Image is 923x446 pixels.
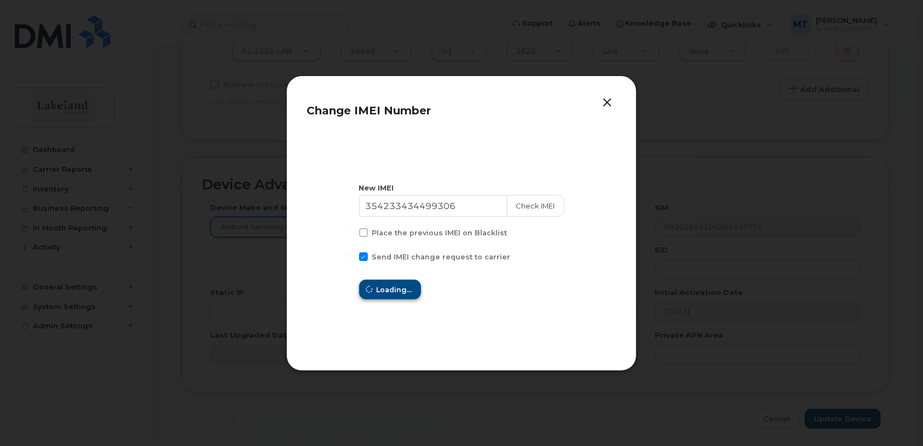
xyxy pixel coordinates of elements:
[372,253,511,261] span: Send IMEI change request to carrier
[346,228,351,234] input: Place the previous IMEI on Blacklist
[346,252,351,258] input: Send IMEI change request to carrier
[307,104,431,117] span: Change IMEI Number
[507,195,564,217] button: Check IMEI
[372,229,507,237] span: Place the previous IMEI on Blacklist
[359,183,564,193] div: New IMEI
